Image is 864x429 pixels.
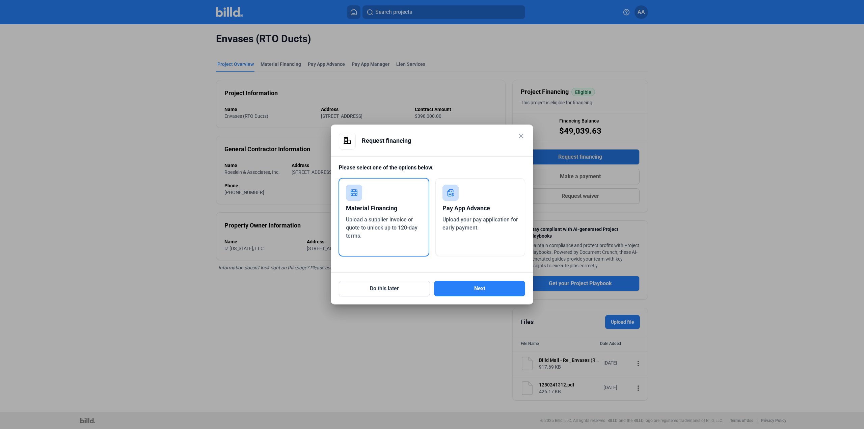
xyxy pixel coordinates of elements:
button: Next [434,281,525,296]
span: Upload a supplier invoice or quote to unlock up to 120-day terms. [346,216,417,239]
mat-icon: close [517,132,525,140]
span: Upload your pay application for early payment. [442,216,518,231]
div: Pay App Advance [442,201,518,216]
button: Do this later [339,281,430,296]
div: Material Financing [346,201,422,216]
div: Please select one of the options below. [339,164,525,178]
div: Request financing [362,133,525,149]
